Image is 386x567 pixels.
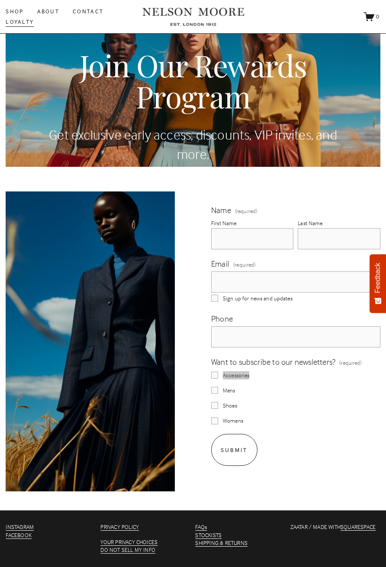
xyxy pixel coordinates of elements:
span: Accessories [223,371,249,379]
img: Nelson Moore [142,4,244,30]
span: Name [211,204,231,216]
h1: Join our rewards program [42,49,344,112]
a: Loyalty [6,17,34,27]
div: Last Name [298,219,380,228]
p: ZAATAR / MADE WITH [290,523,380,531]
span: Mens [223,386,235,395]
span: Feedback [374,263,382,293]
button: Feedback - Show survey [370,254,386,313]
span: YOUR PRIVACY CHOICES [100,538,158,545]
input: Sign up for news and updates [211,295,218,302]
a: SHIPPING & RETURNS [195,539,247,547]
a: Shop [6,6,23,17]
a: 0 items in cart [363,11,380,22]
span: Want to subscribe to our newsletters? [211,356,335,368]
span: Phone [211,313,233,325]
span: Submit [221,446,248,453]
span: 0 [376,13,380,20]
span: (required) [233,261,255,269]
input: Womens [211,417,218,424]
input: Mens [211,387,218,394]
span: Shoes [223,401,237,410]
div: First Name [211,219,293,228]
p: Get exclusive early access, discounts, VIP invites, and more. [42,125,344,164]
a: Contact [73,6,103,17]
a: STOCKISTS [195,531,222,539]
a: INSTAGRAM [6,523,34,531]
span: Womens [223,417,243,425]
span: (required) [235,208,257,214]
a: SQUARESPACE [341,523,376,531]
a: DO NOT SELL MY INFO [100,546,155,554]
a: About [37,6,59,17]
span: Sign up for news and updates [223,294,293,303]
span: Email [211,258,229,270]
a: YOUR PRIVACY CHOICES [100,538,158,546]
input: Accessories [211,372,218,379]
button: SubmitSubmit [211,434,257,466]
a: FACEBOOK [6,531,32,539]
span: (required) [339,359,361,367]
a: FAQs [195,523,207,531]
input: Shoes [211,402,218,409]
a: PRIVACY POLICY [100,523,139,531]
